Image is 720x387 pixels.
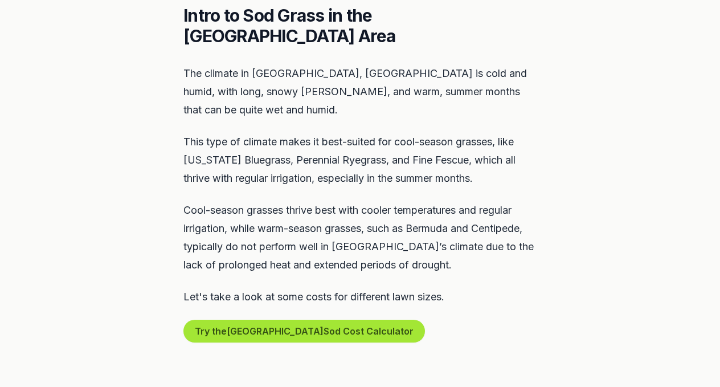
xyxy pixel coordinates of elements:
p: Let's take a look at some costs for different lawn sizes. [183,288,537,306]
p: Cool-season grasses thrive best with cooler temperatures and regular irrigation, while warm-seaso... [183,201,537,274]
h2: Intro to Sod Grass in the [GEOGRAPHIC_DATA] Area [183,5,537,46]
p: The climate in [GEOGRAPHIC_DATA], [GEOGRAPHIC_DATA] is cold and humid, with long, snowy [PERSON_N... [183,64,537,119]
button: Try the[GEOGRAPHIC_DATA]Sod Cost Calculator [183,320,425,343]
p: This type of climate makes it best-suited for cool-season grasses, like [US_STATE] Bluegrass, Per... [183,133,537,188]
